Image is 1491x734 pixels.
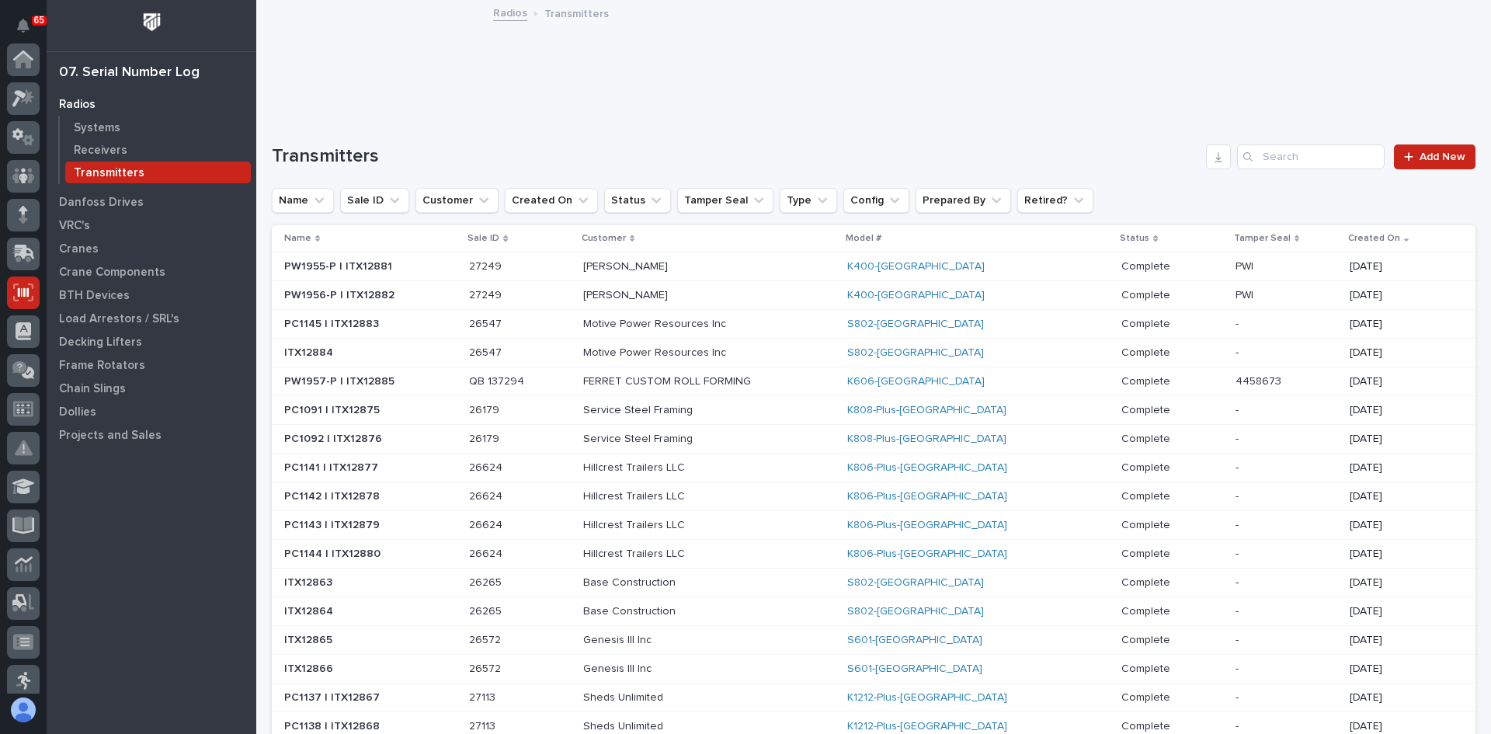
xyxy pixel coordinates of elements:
p: 65 [34,15,44,26]
p: Tamper Seal [1234,230,1291,247]
p: - [1236,516,1242,532]
a: K400-[GEOGRAPHIC_DATA] [847,289,985,302]
a: Chain Slings [47,377,256,400]
p: Created On [1348,230,1400,247]
p: - [1236,458,1242,475]
p: Complete [1121,573,1173,590]
p: Radios [59,98,96,112]
p: PC1143 | ITX12879 [284,516,383,532]
p: Complete [1121,343,1173,360]
p: Genesis III Inc [583,663,835,676]
p: PC1141 | ITX12877 [284,458,381,475]
a: K806-Plus-[GEOGRAPHIC_DATA] [847,519,1007,532]
p: - [1236,315,1242,331]
tr: PC1091 | ITX12875PC1091 | ITX12875 2617926179 Service Steel FramingK808-Plus-[GEOGRAPHIC_DATA] Co... [272,396,1475,425]
tr: ITX12864ITX12864 2626526265 Base ConstructionS802-[GEOGRAPHIC_DATA] CompleteComplete -- [DATE] [272,597,1475,626]
p: Danfoss Drives [59,196,144,210]
tr: PW1955-P | ITX12881PW1955-P | ITX12881 2724927249 [PERSON_NAME]K400-[GEOGRAPHIC_DATA] CompleteCom... [272,252,1475,281]
p: Complete [1121,401,1173,417]
p: 26624 [469,516,506,532]
tr: ITX12865ITX12865 2657226572 Genesis III IncS601-[GEOGRAPHIC_DATA] CompleteComplete -- [DATE] [272,625,1475,654]
p: PC1145 | ITX12883 [284,315,382,331]
a: K606-[GEOGRAPHIC_DATA] [847,375,985,388]
p: FERRET CUSTOM ROLL FORMING [583,375,835,388]
p: 26547 [469,315,505,331]
p: Decking Lifters [59,336,142,350]
input: Search [1237,144,1385,169]
button: Status [604,188,671,213]
p: 27113 [469,717,499,733]
span: Add New [1420,151,1465,162]
div: 07. Serial Number Log [59,64,200,82]
p: [DATE] [1350,576,1451,590]
p: - [1236,430,1242,446]
p: Chain Slings [59,382,126,396]
a: VRC's [47,214,256,237]
a: S802-[GEOGRAPHIC_DATA] [847,576,984,590]
button: Created On [505,188,598,213]
p: Frame Rotators [59,359,145,373]
p: Motive Power Resources Inc [583,318,835,331]
p: [PERSON_NAME] [583,260,835,273]
h1: Transmitters [272,145,1200,168]
p: Complete [1121,286,1173,302]
tr: PW1956-P | ITX12882PW1956-P | ITX12882 2724927249 [PERSON_NAME]K400-[GEOGRAPHIC_DATA] CompleteCom... [272,281,1475,310]
p: Complete [1121,257,1173,273]
a: K806-Plus-[GEOGRAPHIC_DATA] [847,490,1007,503]
p: Customer [582,230,626,247]
p: PC1091 | ITX12875 [284,401,383,417]
a: Radios [493,3,527,21]
button: users-avatar [7,694,40,726]
p: ITX12864 [284,602,336,618]
a: K808-Plus-[GEOGRAPHIC_DATA] [847,433,1006,446]
p: Complete [1121,430,1173,446]
a: Crane Components [47,260,256,284]
p: Hillcrest Trailers LLC [583,519,835,532]
a: K1212-Plus-[GEOGRAPHIC_DATA] [847,720,1007,733]
p: 26624 [469,458,506,475]
p: - [1236,487,1242,503]
button: Name [272,188,334,213]
button: Prepared By [916,188,1011,213]
p: Projects and Sales [59,429,162,443]
p: - [1236,659,1242,676]
p: - [1236,401,1242,417]
p: Complete [1121,631,1173,647]
p: [DATE] [1350,548,1451,561]
p: [DATE] [1350,404,1451,417]
p: Hillcrest Trailers LLC [583,490,835,503]
p: Status [1120,230,1149,247]
button: Type [780,188,837,213]
img: Workspace Logo [137,8,166,37]
tr: ITX12866ITX12866 2657226572 Genesis III IncS601-[GEOGRAPHIC_DATA] CompleteComplete -- [DATE] [272,654,1475,683]
a: S802-[GEOGRAPHIC_DATA] [847,346,984,360]
tr: PC1092 | ITX12876PC1092 | ITX12876 2617926179 Service Steel FramingK808-Plus-[GEOGRAPHIC_DATA] Co... [272,425,1475,454]
p: Name [284,230,311,247]
p: Complete [1121,315,1173,331]
p: Transmitters [74,166,144,180]
p: PC1092 | ITX12876 [284,430,385,446]
p: Dollies [59,405,96,419]
button: Sale ID [340,188,409,213]
p: PC1144 | ITX12880 [284,544,384,561]
p: 26624 [469,544,506,561]
p: Complete [1121,602,1173,618]
p: Complete [1121,458,1173,475]
p: ITX12863 [284,573,335,590]
p: PW1955-P | ITX12881 [284,257,395,273]
tr: PC1145 | ITX12883PC1145 | ITX12883 2654726547 Motive Power Resources IncS802-[GEOGRAPHIC_DATA] Co... [272,310,1475,339]
a: Danfoss Drives [47,190,256,214]
p: Service Steel Framing [583,404,835,417]
p: 26624 [469,487,506,503]
button: Config [843,188,909,213]
tr: ITX12884ITX12884 2654726547 Motive Power Resources IncS802-[GEOGRAPHIC_DATA] CompleteComplete -- ... [272,339,1475,367]
p: Complete [1121,688,1173,704]
tr: PW1957-P | ITX12885PW1957-P | ITX12885 QB 137294QB 137294 FERRET CUSTOM ROLL FORMINGK606-[GEOGRAP... [272,367,1475,396]
p: [DATE] [1350,461,1451,475]
p: [DATE] [1350,490,1451,503]
tr: ITX12863ITX12863 2626526265 Base ConstructionS802-[GEOGRAPHIC_DATA] CompleteComplete -- [DATE] [272,569,1475,597]
p: - [1236,688,1242,704]
p: Hillcrest Trailers LLC [583,548,835,561]
a: Systems [60,117,256,138]
a: K1212-Plus-[GEOGRAPHIC_DATA] [847,691,1007,704]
